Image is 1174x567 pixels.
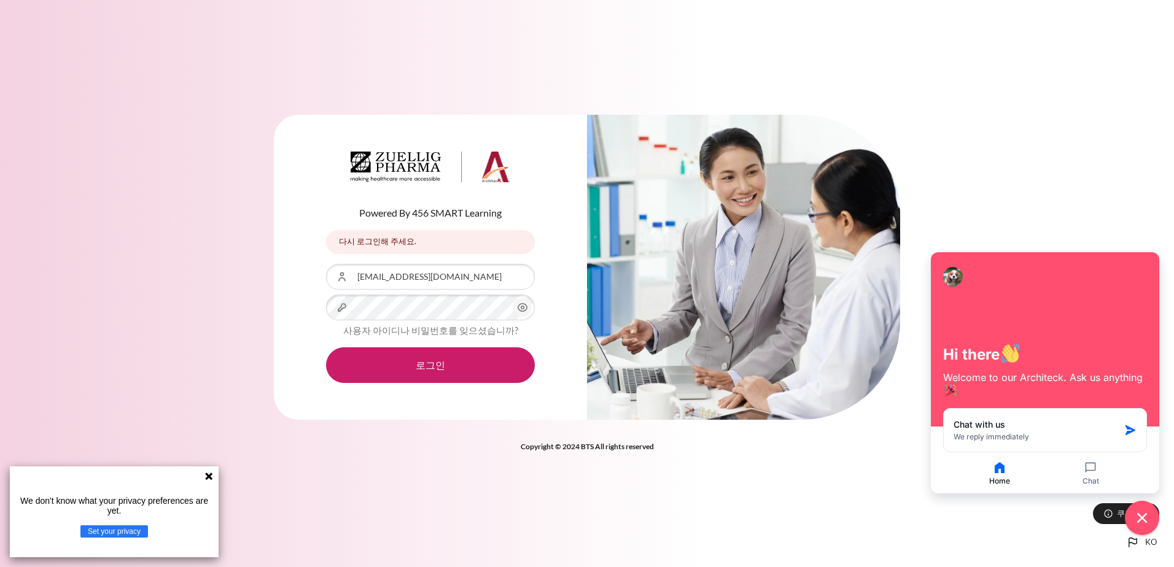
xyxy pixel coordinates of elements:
div: 다시 로그인해 주세요. [326,230,535,254]
strong: Copyright © 2024 BTS All rights reserved [521,442,654,451]
a: 사용자 아이디나 비밀번호를 잊으셨습니까? [343,325,518,336]
span: ko [1145,536,1157,549]
button: Set your privacy [80,525,148,538]
button: Languages [1121,530,1162,555]
span: 쿠키 공지 [1117,507,1150,519]
button: 쿠키 공지 [1093,503,1159,524]
input: 사용자 아이디 [326,264,535,290]
p: We don't know what your privacy preferences are yet. [15,496,214,515]
p: Powered By 456 SMART Learning [326,206,535,220]
a: Architeck [351,152,510,187]
img: Architeck [351,152,510,182]
button: 로그인 [326,347,535,383]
